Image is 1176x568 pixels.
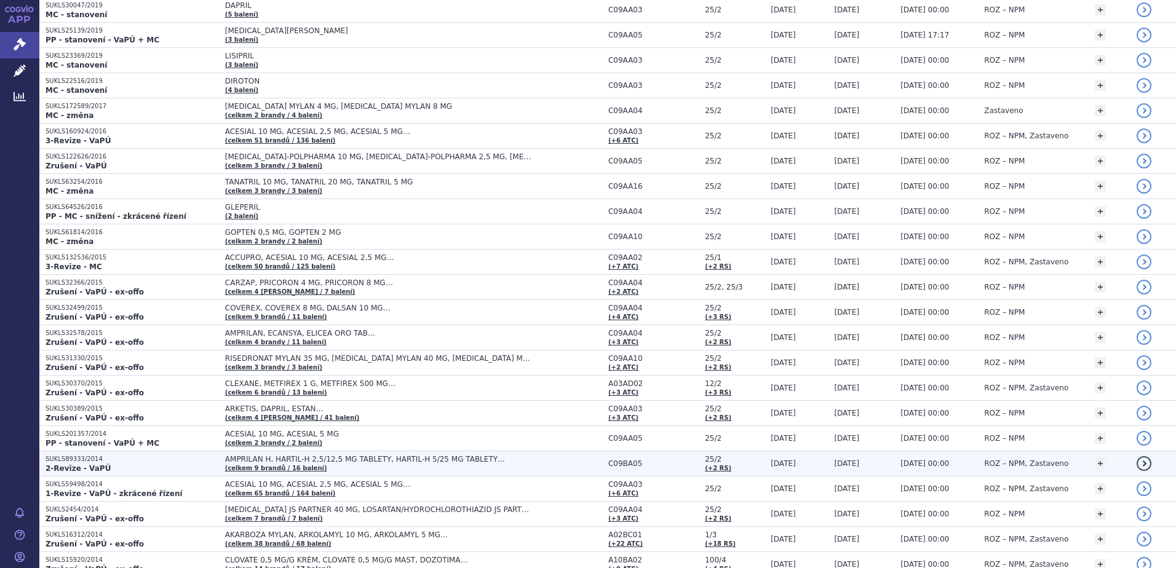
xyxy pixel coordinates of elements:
[46,363,144,372] strong: Zrušení - VaPÚ - ex-offo
[608,404,699,413] span: C09AA03
[984,6,1025,14] span: ROZ – NPM
[225,162,322,169] a: (celkem 3 brandy / 3 balení)
[1095,181,1106,192] a: +
[1095,408,1106,419] a: +
[608,540,643,547] a: (+22 ATC)
[225,540,332,547] a: (celkem 38 brandů / 68 balení)
[1095,534,1106,545] a: +
[225,314,327,320] a: (celkem 9 brandů / 11 balení)
[900,358,949,367] span: [DATE] 00:00
[834,384,859,392] span: [DATE]
[834,207,859,216] span: [DATE]
[900,207,949,216] span: [DATE] 00:00
[608,157,699,165] span: C09AA05
[608,6,699,14] span: C09AA03
[46,253,219,262] p: SUKLS132536/2015
[705,434,765,443] span: 25/2
[900,510,949,518] span: [DATE] 00:00
[46,52,219,60] p: SUKLS23369/2019
[608,304,699,312] span: C09AA04
[1137,103,1151,118] a: detail
[984,434,1025,443] span: ROZ – NPM
[46,430,219,438] p: SUKLS201357/2014
[608,379,699,388] span: A03AD02
[1137,305,1151,320] a: detail
[225,213,258,219] a: (2 balení)
[705,339,731,345] a: (+2 RS)
[1095,357,1106,368] a: +
[46,313,144,321] strong: Zrušení - VaPÚ - ex-offo
[225,36,258,43] a: (3 balení)
[46,304,219,312] p: SUKLS32499/2015
[705,182,765,191] span: 25/2
[771,157,796,165] span: [DATE]
[1095,231,1106,242] a: +
[984,535,1068,543] span: ROZ – NPM, Zastaveno
[46,237,93,246] strong: MC - změna
[771,81,796,90] span: [DATE]
[1137,204,1151,219] a: detail
[225,127,533,136] span: ACESIAL 10 MG, ACESIAL 2,5 MG, ACESIAL 5 MG…
[46,489,183,498] strong: 1-Revize - VaPÚ - zkrácené řízení
[225,455,533,463] span: AMPRILAN H, HARTIL-H 2,5/12,5 MG TABLETY, HARTIL-H 5/25 MG TABLETY…
[771,283,796,291] span: [DATE]
[225,11,258,18] a: (5 balení)
[46,464,111,473] strong: 2-Revize - VaPÚ
[225,203,533,211] span: GLEPERIL
[46,414,144,422] strong: Zrušení - VaPÚ - ex-offo
[225,87,258,93] a: (4 balení)
[225,430,533,438] span: ACESIAL 10 MG, ACESIAL 5 MG
[900,232,949,241] span: [DATE] 00:00
[608,182,699,191] span: C09AA16
[1137,28,1151,42] a: detail
[705,56,765,65] span: 25/2
[225,61,258,68] a: (3 balení)
[46,127,219,136] p: SUKLS160924/2016
[46,136,111,145] strong: 3-Revize - VaPÚ
[834,132,859,140] span: [DATE]
[1137,330,1151,345] a: detail
[1137,154,1151,168] a: detail
[1095,332,1106,343] a: +
[834,182,859,191] span: [DATE]
[705,354,765,363] span: 25/2
[225,253,533,262] span: ACCUPRO, ACESIAL 10 MG, ACESIAL 2,5 MG…
[900,459,949,468] span: [DATE] 00:00
[225,187,322,194] a: (celkem 3 brandy / 3 balení)
[834,157,859,165] span: [DATE]
[705,414,731,421] a: (+2 RS)
[1137,254,1151,269] a: detail
[834,434,859,443] span: [DATE]
[705,540,736,547] a: (+18 RS)
[46,203,219,211] p: SUKLS64526/2016
[46,111,93,120] strong: MC - změna
[608,354,699,363] span: C09AA10
[1095,508,1106,519] a: +
[771,132,796,140] span: [DATE]
[608,253,699,262] span: C09AA02
[608,490,638,497] a: (+6 ATC)
[608,278,699,287] span: C09AA04
[705,465,731,471] a: (+2 RS)
[46,439,159,448] strong: PP - stanovení - VaPÚ + MC
[771,484,796,493] span: [DATE]
[984,484,1068,493] span: ROZ – NPM, Zastaveno
[984,132,1068,140] span: ROZ – NPM, Zastaveno
[771,182,796,191] span: [DATE]
[771,56,796,65] span: [DATE]
[705,157,765,165] span: 25/2
[1137,2,1151,17] a: detail
[225,364,322,371] a: (celkem 3 brandy / 3 balení)
[1095,206,1106,217] a: +
[771,6,796,14] span: [DATE]
[834,358,859,367] span: [DATE]
[46,102,219,111] p: SUKLS172589/2017
[1137,53,1151,68] a: detail
[705,106,765,115] span: 25/2
[900,81,949,90] span: [DATE] 00:00
[225,329,533,337] span: AMPRILAN, ECANSYA, ELICEA ORO TAB…
[46,288,144,296] strong: Zrušení - VaPÚ - ex-offo
[225,1,533,10] span: DAPRIL
[834,6,859,14] span: [DATE]
[771,333,796,342] span: [DATE]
